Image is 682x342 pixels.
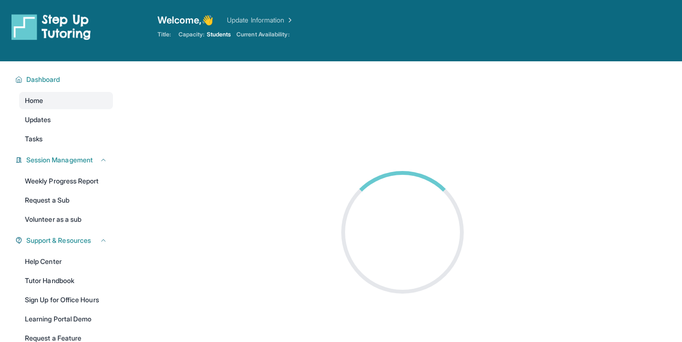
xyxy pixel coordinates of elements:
button: Session Management [22,155,107,165]
a: Help Center [19,253,113,270]
span: Session Management [26,155,93,165]
span: Students [207,31,231,38]
button: Support & Resources [22,236,107,245]
img: Chevron Right [284,15,294,25]
a: Home [19,92,113,109]
a: Weekly Progress Report [19,172,113,190]
a: Tasks [19,130,113,148]
a: Updates [19,111,113,128]
span: Tasks [25,134,43,144]
img: logo [11,13,91,40]
span: Capacity: [179,31,205,38]
a: Update Information [227,15,294,25]
button: Dashboard [22,75,107,84]
span: Dashboard [26,75,60,84]
span: Title: [157,31,171,38]
span: Home [25,96,43,105]
a: Tutor Handbook [19,272,113,289]
span: Support & Resources [26,236,91,245]
a: Learning Portal Demo [19,310,113,328]
a: Sign Up for Office Hours [19,291,113,308]
span: Current Availability: [236,31,289,38]
span: Updates [25,115,51,125]
span: Welcome, 👋 [157,13,214,27]
a: Request a Sub [19,192,113,209]
a: Volunteer as a sub [19,211,113,228]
